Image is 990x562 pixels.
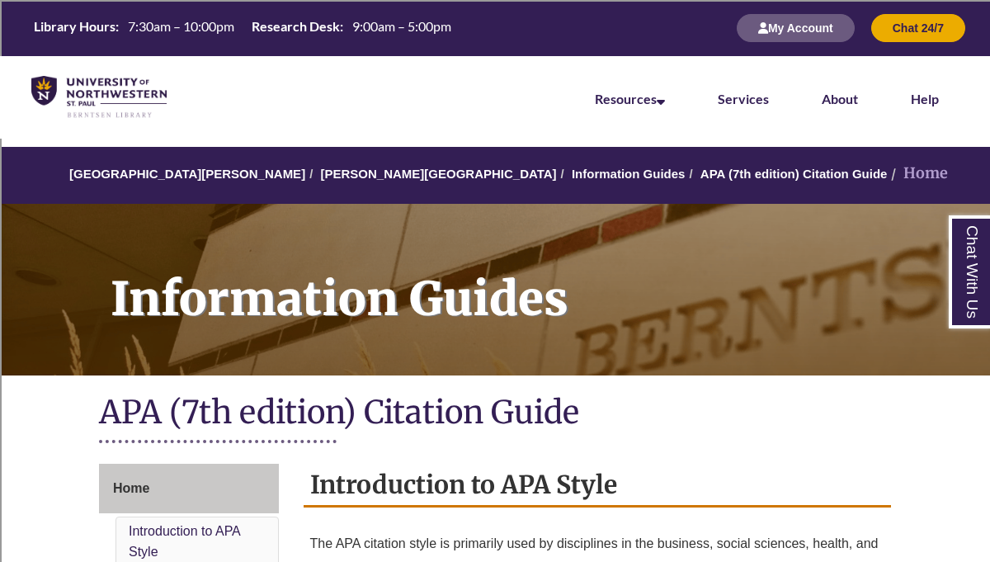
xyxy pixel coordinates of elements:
[595,91,665,106] a: Resources
[718,91,769,106] a: Services
[822,91,858,106] a: About
[911,91,939,106] a: Help
[31,76,167,119] img: UNWSP Library Logo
